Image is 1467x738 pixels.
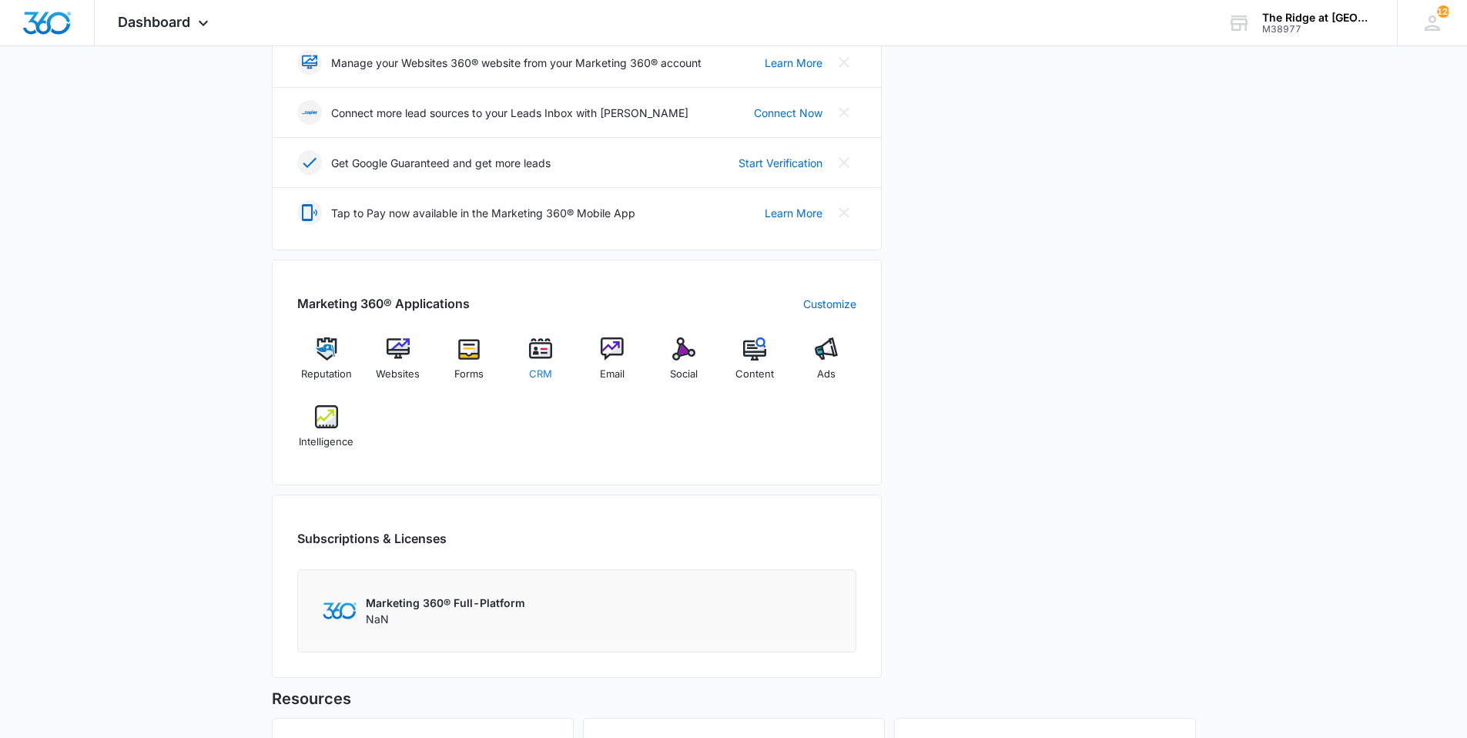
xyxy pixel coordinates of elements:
a: Start Verification [739,155,822,171]
img: Marketing 360 Logo [323,602,357,619]
span: Ads [817,367,836,382]
a: Intelligence [297,405,357,461]
div: NaN [366,595,525,627]
span: Websites [376,367,420,382]
a: Learn More [765,55,822,71]
a: Reputation [297,337,357,393]
a: Websites [368,337,427,393]
button: Close [832,200,856,225]
button: Close [832,100,856,125]
a: CRM [511,337,571,393]
div: account name [1262,12,1375,24]
span: 125 [1437,5,1449,18]
button: Close [832,150,856,175]
span: Content [735,367,774,382]
p: Get Google Guaranteed and get more leads [331,155,551,171]
p: Manage your Websites 360® website from your Marketing 360® account [331,55,702,71]
a: Connect Now [754,105,822,121]
p: Connect more lead sources to your Leads Inbox with [PERSON_NAME] [331,105,688,121]
span: Email [600,367,625,382]
p: Tap to Pay now available in the Marketing 360® Mobile App [331,205,635,221]
span: Intelligence [299,434,353,450]
a: Email [583,337,642,393]
span: Forms [454,367,484,382]
a: Content [725,337,785,393]
div: account id [1262,24,1375,35]
div: notifications count [1437,5,1449,18]
button: Close [832,50,856,75]
h2: Subscriptions & Licenses [297,529,447,548]
a: Learn More [765,205,822,221]
h2: Marketing 360® Applications [297,294,470,313]
span: CRM [529,367,552,382]
a: Ads [797,337,856,393]
a: Social [654,337,713,393]
h5: Resources [272,687,1196,710]
p: Marketing 360® Full-Platform [366,595,525,611]
span: Social [670,367,698,382]
span: Dashboard [118,14,190,30]
a: Forms [440,337,499,393]
span: Reputation [301,367,352,382]
a: Customize [803,296,856,312]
